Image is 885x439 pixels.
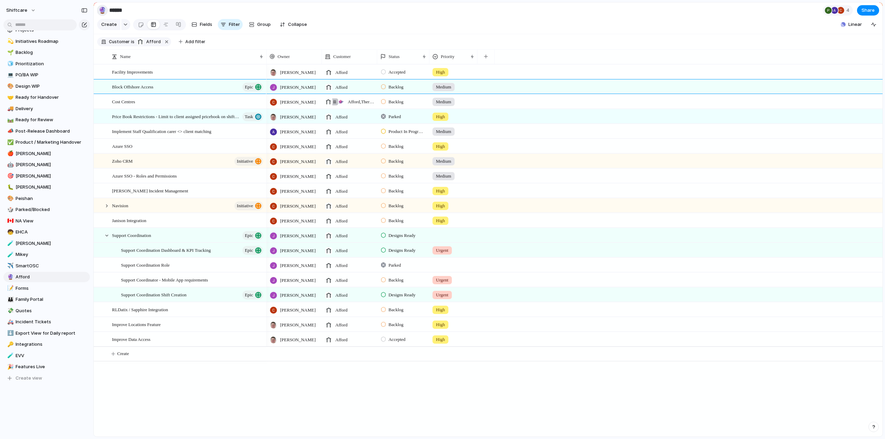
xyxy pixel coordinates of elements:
[16,206,87,213] span: Parked/Blocked
[6,105,13,112] button: 🚚
[6,206,13,213] button: 🎲
[131,39,134,45] span: is
[3,59,90,69] a: 🧊Prioritization
[3,160,90,170] a: 🤖[PERSON_NAME]
[6,318,13,325] button: 🚑
[7,273,12,281] div: 🔮
[112,231,151,239] span: Support Coordination
[3,149,90,159] a: 🍎[PERSON_NAME]
[3,171,90,181] a: 🎯[PERSON_NAME]
[3,294,90,305] a: 👪Family Portal
[7,239,12,247] div: 🧪
[218,19,243,30] button: Filter
[112,320,161,328] span: Improve Locations Feature
[7,363,12,371] div: 🎉
[16,128,87,135] span: Post-Release Dashboard
[3,81,90,92] a: 🎨Design WIP
[6,195,13,202] button: 🎨
[848,21,862,28] span: Linear
[16,60,87,67] span: Prioritization
[16,229,87,236] span: EHCA
[6,173,13,180] button: 🎯
[3,47,90,58] div: 🌱Backlog
[7,341,12,349] div: 🔑
[3,328,90,338] a: ⬇️Export View for Daily report
[112,335,150,343] span: Improve Data Access
[3,36,90,47] div: 💫Initiatives Roadmap
[7,71,12,79] div: 💻
[6,71,13,78] button: 💻
[16,218,87,225] span: NA View
[112,142,132,150] span: Azure SSO
[3,137,90,147] a: ✅Product / Marketing Handover
[7,60,12,68] div: 🧊
[7,251,12,259] div: 🧪
[3,261,90,271] a: ✈️SmartOSC
[16,274,87,280] span: Afford
[3,362,90,372] a: 🎉Features Live
[146,39,161,45] span: Afford
[16,49,87,56] span: Backlog
[112,187,188,194] span: [PERSON_NAME] Incident Management
[3,339,90,350] a: 🔑Integrations
[3,5,39,16] button: shiftcare
[112,201,128,209] span: Navision
[277,19,310,30] button: Collapse
[846,7,851,14] span: 4
[3,193,90,204] a: 🎨Peishan
[6,285,13,292] button: 📝
[6,83,13,90] button: 🎨
[16,263,87,269] span: SmartOSC
[257,21,271,28] span: Group
[3,204,90,215] div: 🎲Parked/Blocked
[16,330,87,337] span: Export View for Daily report
[16,195,87,202] span: Peishan
[112,172,177,180] span: Azure SSO - Roles and Permissions
[6,218,13,225] button: 🇨🇦
[6,263,13,269] button: ✈️
[7,329,12,337] div: ⬇️
[7,105,12,113] div: 🚚
[16,184,87,191] span: [PERSON_NAME]
[6,128,13,135] button: 📣
[16,341,87,348] span: Integrations
[112,157,133,165] span: Zoho CRM
[3,272,90,282] div: 🔮Afford
[3,216,90,226] div: 🇨🇦NA View
[7,352,12,360] div: 🧪
[3,126,90,136] div: 📣Post-Release Dashboard
[3,227,90,237] div: 🧒EHCA
[130,38,136,46] button: is
[3,92,90,103] a: 🤝Ready for Handover
[838,19,865,30] button: Linear
[16,105,87,112] span: Delivery
[97,19,120,30] button: Create
[121,290,187,298] span: Support Coordination Shift Creation
[6,60,13,67] button: 🧊
[16,296,87,303] span: Family Portal
[16,38,87,45] span: Initiatives Roadmap
[6,38,13,45] button: 💫
[3,283,90,294] div: 📝Forms
[6,184,13,191] button: 🐛
[16,116,87,123] span: Ready for Review
[6,161,13,168] button: 🤖
[135,38,162,46] button: Afford
[16,375,42,382] span: Create view
[6,150,13,157] button: 🍎
[6,49,13,56] button: 🌱
[16,173,87,180] span: [PERSON_NAME]
[7,139,12,146] div: ✅
[109,39,130,45] span: Customer
[200,21,212,28] span: Fields
[185,39,205,45] span: Add filter
[112,216,146,224] span: Janison Integration
[3,351,90,361] div: 🧪EVV
[3,373,90,383] button: Create view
